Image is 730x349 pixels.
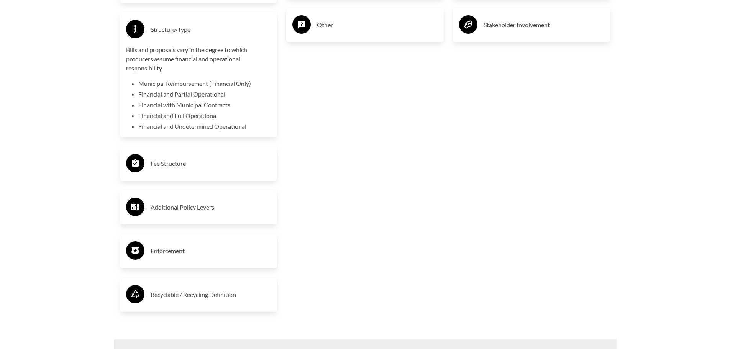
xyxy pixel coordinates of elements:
h3: Recyclable / Recycling Definition [151,288,271,301]
p: Bills and proposals vary in the degree to which producers assume financial and operational respon... [126,45,271,73]
h3: Fee Structure [151,157,271,170]
li: Municipal Reimbursement (Financial Only) [138,79,271,88]
li: Financial and Undetermined Operational [138,122,271,131]
h3: Structure/Type [151,23,271,36]
li: Financial with Municipal Contracts [138,100,271,110]
h3: Other [317,19,438,31]
h3: Enforcement [151,245,271,257]
li: Financial and Full Operational [138,111,271,120]
h3: Additional Policy Levers [151,201,271,213]
li: Financial and Partial Operational [138,90,271,99]
h3: Stakeholder Involvement [484,19,604,31]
